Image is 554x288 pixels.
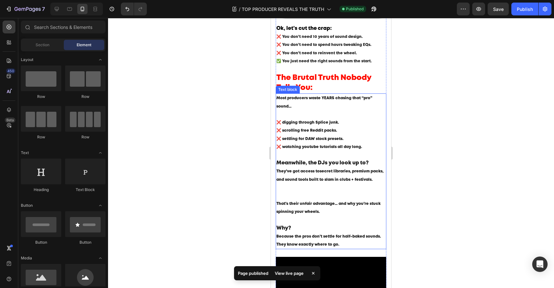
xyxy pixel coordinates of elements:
button: 7 [3,3,48,15]
div: Heading [21,187,61,193]
iframe: Design area [271,18,391,288]
div: Text Block [65,187,105,193]
div: Button [21,240,61,245]
button: Save [488,3,509,15]
p: Page published [238,270,268,276]
div: Row [21,134,61,140]
p: 7 [42,5,45,13]
span: Button [21,203,33,208]
span: Element [77,42,91,48]
span: Media [21,255,32,261]
span: / [239,6,240,13]
span: Toggle open [95,148,105,158]
div: Row [21,94,61,100]
span: Toggle open [95,200,105,211]
div: Row [65,134,105,140]
span: Published [346,6,364,12]
span: Section [36,42,49,48]
div: Publish [517,6,533,13]
span: TOP PRODUCER REVEALS THE TRUTH [242,6,324,13]
div: Undo/Redo [121,3,147,15]
div: Open Intercom Messenger [532,257,548,272]
div: Beta [5,118,15,123]
span: Save [493,6,504,12]
input: Search Sections & Elements [21,21,105,33]
div: View live page [271,269,307,278]
div: Row [65,94,105,100]
span: Toggle open [95,253,105,263]
div: 450 [6,68,15,74]
span: Toggle open [95,55,105,65]
div: Button [65,240,105,245]
span: Layout [21,57,33,63]
span: Text [21,150,29,156]
button: Publish [511,3,538,15]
